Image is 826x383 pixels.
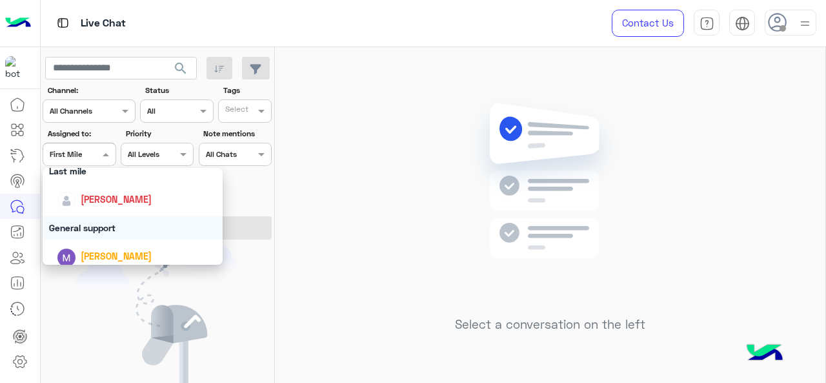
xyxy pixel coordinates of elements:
[81,251,152,262] span: [PERSON_NAME]
[81,194,152,205] span: [PERSON_NAME]
[48,128,114,140] label: Assigned to:
[735,16,750,31] img: tab
[700,16,714,31] img: tab
[55,15,71,31] img: tab
[57,192,76,210] img: defaultAdmin.png
[5,56,28,79] img: 317874714732967
[5,10,31,37] img: Logo
[48,85,134,96] label: Channel:
[126,128,192,140] label: Priority
[57,249,76,267] img: ACg8ocJ5kWkbDFwHhE1-NCdHlUdL0Moenmmb7xp8U7RIpZhCQ1Zz3Q=s96-c
[173,61,188,76] span: search
[223,85,270,96] label: Tags
[43,168,223,265] ng-dropdown-panel: Options list
[43,216,223,240] div: General support
[165,57,197,85] button: search
[694,10,720,37] a: tab
[223,103,248,118] div: Select
[455,317,645,332] h5: Select a conversation on the left
[797,16,813,32] img: profile
[457,93,643,307] img: no messages
[742,331,787,377] img: hulul-logo.png
[203,128,270,140] label: Note mentions
[612,10,684,37] a: Contact Us
[81,15,126,32] p: Live Chat
[145,85,212,96] label: Status
[43,159,223,183] div: Last mile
